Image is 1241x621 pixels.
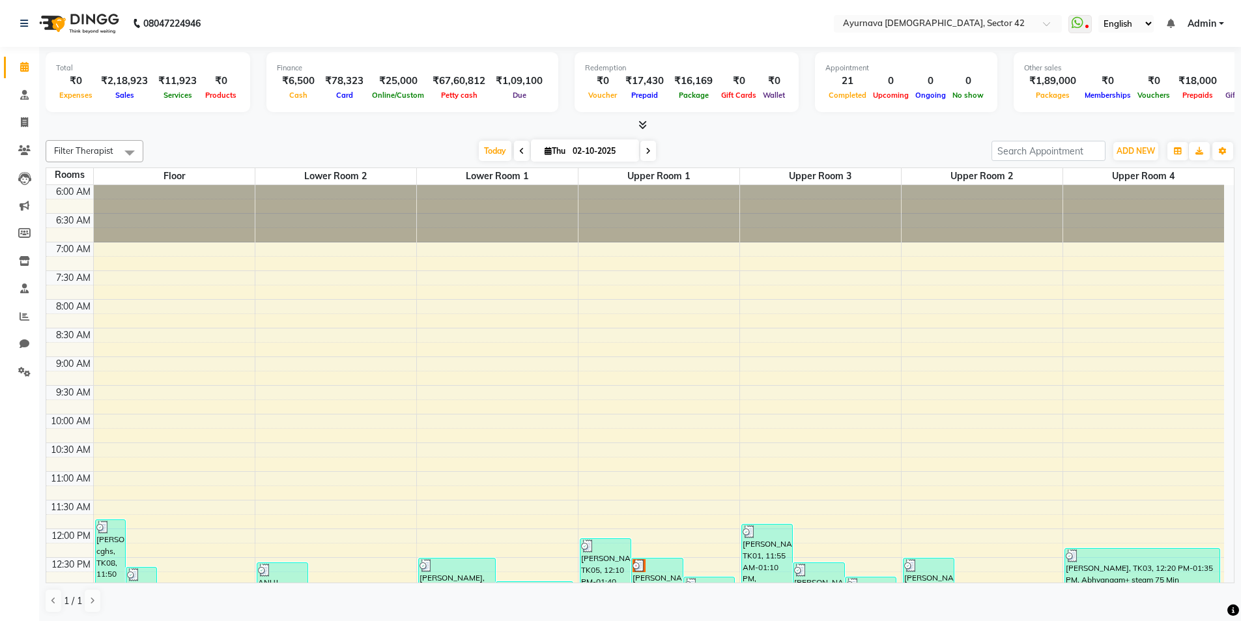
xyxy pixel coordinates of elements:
div: 21 [825,74,870,89]
span: Upper room 1 [578,168,739,184]
div: ₹11,923 [153,74,202,89]
span: Today [479,141,511,161]
span: Thu [541,146,569,156]
div: 10:00 AM [48,414,93,428]
div: ₹0 [585,74,620,89]
span: Filter Therapist [54,145,113,156]
span: Vouchers [1134,91,1173,100]
span: Upper room 2 [902,168,1063,184]
div: ₹0 [1134,74,1173,89]
div: ₹0 [1081,74,1134,89]
div: ₹67,60,812 [427,74,491,89]
div: 0 [870,74,912,89]
div: Appointment [825,63,987,74]
div: 8:30 AM [53,328,93,342]
div: 8:00 AM [53,300,93,313]
div: ₹16,169 [669,74,718,89]
span: Gift Cards [718,91,760,100]
div: ₹1,09,100 [491,74,548,89]
div: Finance [277,63,548,74]
span: Card [333,91,356,100]
span: No show [949,91,987,100]
div: ₹18,000 [1173,74,1222,89]
div: 9:30 AM [53,386,93,399]
span: Services [160,91,195,100]
div: 12:00 PM [49,529,93,543]
div: Redemption [585,63,788,74]
div: Total [56,63,240,74]
div: 0 [949,74,987,89]
span: Lower Room 1 [417,168,578,184]
span: Wallet [760,91,788,100]
span: Lower Room 2 [255,168,416,184]
span: ADD NEW [1117,146,1155,156]
span: Products [202,91,240,100]
div: ₹0 [202,74,240,89]
span: Upper room 3 [740,168,901,184]
div: ₹0 [56,74,96,89]
span: Voucher [585,91,620,100]
div: 6:00 AM [53,185,93,199]
div: 6:30 AM [53,214,93,227]
div: 11:30 AM [48,500,93,514]
div: 7:30 AM [53,271,93,285]
span: Packages [1033,91,1073,100]
span: Memberships [1081,91,1134,100]
div: ANUJ GULATI&AJIT GULATI, TK04, 12:35 PM-01:35 PM, Abhyangam+steam 60 Min [257,563,308,618]
span: Prepaid [628,91,661,100]
span: Expenses [56,91,96,100]
span: 1 / 1 [64,594,82,608]
span: Floor [94,168,255,184]
div: [PERSON_NAME], TK02, 12:50 PM-01:35 PM, [GEOGRAPHIC_DATA] [684,577,735,618]
div: ₹25,000 [369,74,427,89]
div: ₹17,430 [620,74,669,89]
div: ₹6,500 [277,74,320,89]
span: Sales [112,91,137,100]
span: Online/Custom [369,91,427,100]
input: 2025-10-02 [569,141,634,161]
span: Completed [825,91,870,100]
span: Petty cash [438,91,481,100]
button: ADD NEW [1113,142,1158,160]
span: Package [676,91,712,100]
div: 0 [912,74,949,89]
input: Search Appointment [991,141,1105,161]
div: [PERSON_NAME], TK03, 12:20 PM-01:35 PM, Abhyangam+ steam 75 Min [1065,549,1220,618]
span: Ongoing [912,91,949,100]
div: ₹1,89,000 [1024,74,1081,89]
span: Upper room 4 [1063,168,1225,184]
div: 11:00 AM [48,472,93,485]
div: 7:00 AM [53,242,93,256]
div: 10:30 AM [48,443,93,457]
div: 9:00 AM [53,357,93,371]
div: ₹78,323 [320,74,369,89]
div: ₹0 [718,74,760,89]
span: Due [509,91,530,100]
div: 12:30 PM [49,558,93,571]
div: Rooms [46,168,93,182]
img: logo [33,5,122,42]
div: [PERSON_NAME], TK01, 11:55 AM-01:10 PM, abhyanga potli [742,525,793,594]
div: ₹2,18,923 [96,74,153,89]
b: 08047224946 [143,5,201,42]
div: ₹0 [760,74,788,89]
span: Cash [286,91,311,100]
span: Upcoming [870,91,912,100]
span: Admin [1188,17,1216,31]
span: Prepaids [1179,91,1216,100]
